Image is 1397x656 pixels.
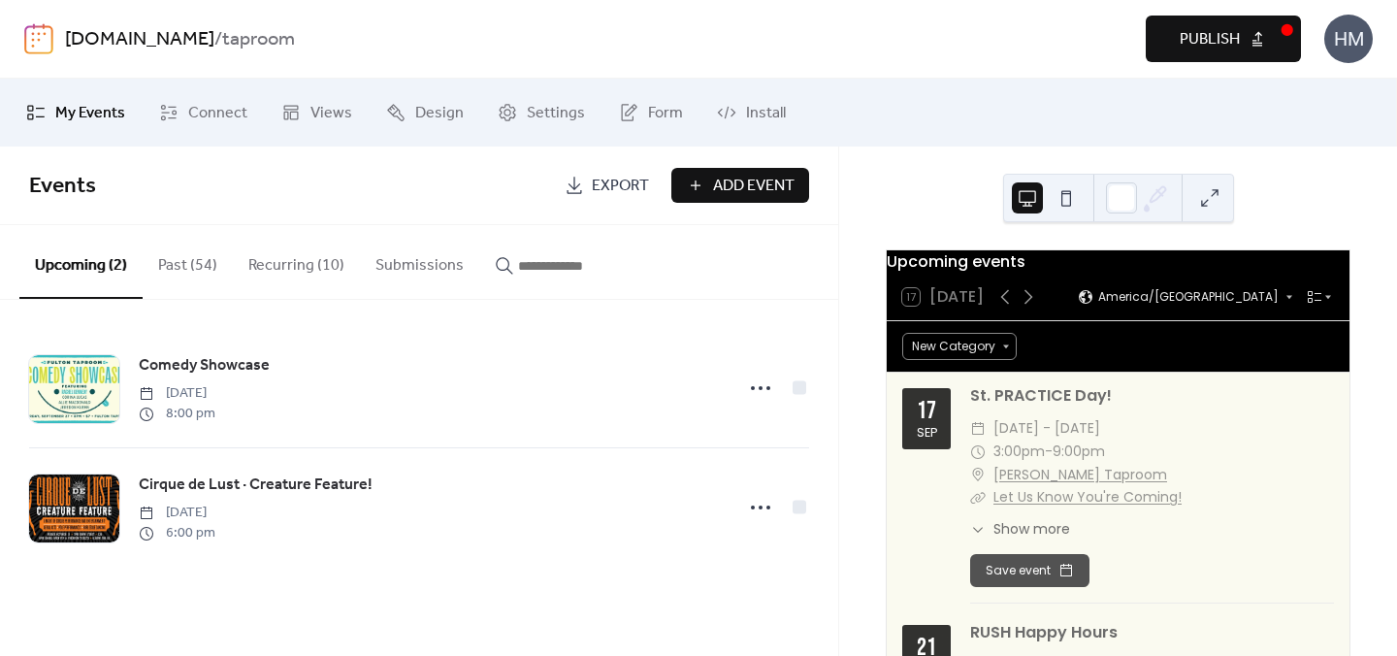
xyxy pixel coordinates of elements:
span: Settings [527,102,585,125]
b: / [214,21,222,58]
button: Recurring (10) [233,225,360,297]
a: My Events [12,86,140,139]
img: logo [24,23,53,54]
span: Form [648,102,683,125]
button: Save event [970,554,1089,587]
span: [DATE] [139,383,215,404]
a: Form [604,86,698,139]
span: [DATE] - [DATE] [993,417,1100,441]
button: Past (54) [143,225,233,297]
span: 3:00pm [993,441,1045,464]
a: Connect [145,86,262,139]
a: [PERSON_NAME] Taproom [993,464,1167,487]
span: 6:00 pm [139,523,215,543]
span: Comedy Showcase [139,354,270,377]
button: ​Show more [970,519,1070,540]
span: Views [310,102,352,125]
span: Design [415,102,464,125]
a: St. PRACTICE Day! [970,384,1112,407]
div: Upcoming events [887,250,1349,274]
button: Submissions [360,225,479,297]
a: Design [372,86,478,139]
div: HM [1324,15,1373,63]
div: 17 [917,399,936,423]
div: ​ [970,464,986,487]
span: Cirque de Lust · Creature Feature! [139,474,373,497]
button: Publish [1146,16,1301,62]
button: Add Event [671,168,809,203]
span: Show more [993,519,1070,540]
a: Settings [483,86,600,139]
span: Connect [188,102,247,125]
a: Comedy Showcase [139,353,270,378]
div: ​ [970,486,986,509]
a: Cirque de Lust · Creature Feature! [139,473,373,498]
span: Events [29,165,96,208]
span: [DATE] [139,503,215,523]
span: Export [592,175,649,198]
div: ​ [970,417,986,441]
a: Views [267,86,367,139]
span: 8:00 pm [139,404,215,424]
div: Sep [917,427,937,440]
span: Install [746,102,786,125]
a: Let Us Know You're Coming! [993,487,1182,507]
a: Export [550,168,664,203]
b: taproom [222,21,295,58]
a: Install [702,86,800,139]
a: [DOMAIN_NAME] [65,21,214,58]
span: 9:00pm [1053,441,1105,464]
span: My Events [55,102,125,125]
span: Publish [1180,28,1240,51]
div: ​ [970,519,986,540]
div: ​ [970,441,986,464]
span: America/[GEOGRAPHIC_DATA] [1098,291,1279,303]
a: RUSH Happy Hours [970,621,1118,643]
button: Upcoming (2) [19,225,143,299]
span: - [1045,441,1053,464]
span: Add Event [713,175,795,198]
